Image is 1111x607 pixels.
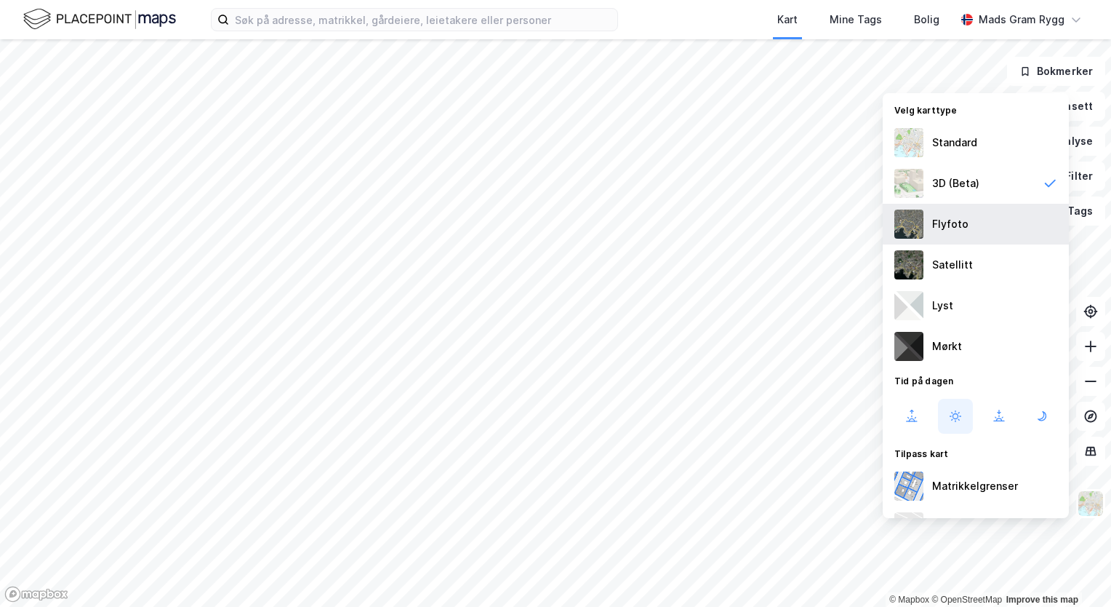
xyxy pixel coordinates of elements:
[1038,537,1111,607] iframe: Chat Widget
[1007,57,1105,86] button: Bokmerker
[932,477,1018,495] div: Matrikkelgrenser
[1038,197,1105,226] button: Tags
[229,9,617,31] input: Søk på adresse, matrikkel, gårdeiere, leietakere eller personer
[932,297,953,314] div: Lyst
[894,512,923,541] img: cadastreKeys.547ab17ec502f5a4ef2b.jpeg
[894,250,923,279] img: 9k=
[894,210,923,239] img: Z
[1038,537,1111,607] div: Kontrollprogram for chat
[830,11,882,28] div: Mine Tags
[914,11,939,28] div: Bolig
[1006,595,1078,605] a: Improve this map
[932,134,977,151] div: Standard
[883,96,1069,122] div: Velg karttype
[931,595,1002,605] a: OpenStreetMap
[23,7,176,32] img: logo.f888ab2527a4732fd821a326f86c7f29.svg
[932,175,979,192] div: 3D (Beta)
[777,11,798,28] div: Kart
[894,169,923,198] img: Z
[979,11,1064,28] div: Mads Gram Rygg
[894,472,923,501] img: cadastreBorders.cfe08de4b5ddd52a10de.jpeg
[1016,92,1105,121] button: Datasett
[894,291,923,320] img: luj3wr1y2y3+OchiMxRmMxRlscgabnMEmZ7DJGWxyBpucwSZnsMkZbHIGm5zBJmewyRlscgabnMEmZ7DJGWxyBpucwSZnsMkZ...
[932,338,962,355] div: Mørkt
[932,256,973,274] div: Satellitt
[883,367,1069,393] div: Tid på dagen
[894,128,923,157] img: Z
[889,595,929,605] a: Mapbox
[894,332,923,361] img: nCdM7BzjoCAAAAAElFTkSuQmCC
[883,440,1069,466] div: Tilpass kart
[4,586,68,603] a: Mapbox homepage
[1077,490,1104,517] img: Z
[932,215,968,233] div: Flyfoto
[1035,162,1105,191] button: Filter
